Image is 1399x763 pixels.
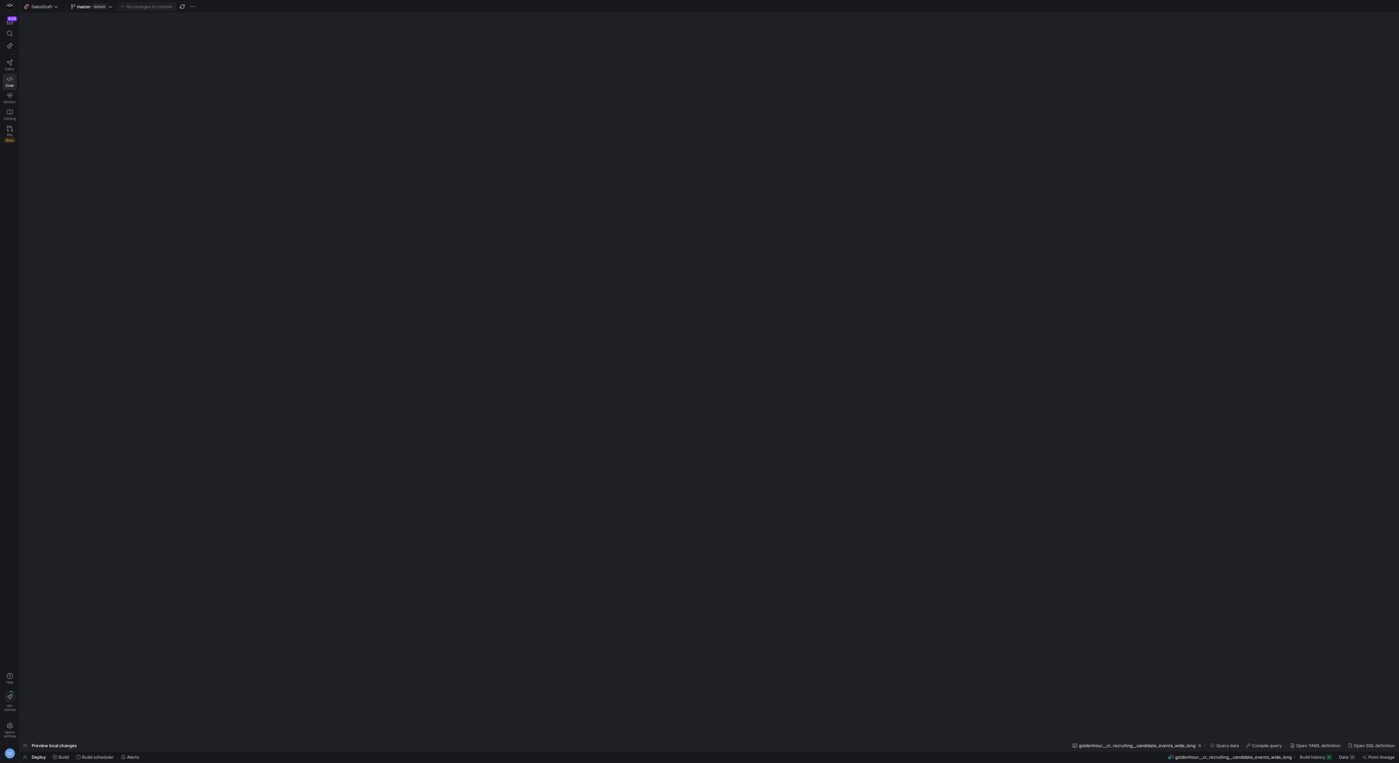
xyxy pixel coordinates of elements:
a: Monitor [3,90,17,107]
button: Compile query [1243,740,1285,751]
a: Spacesettings [3,720,17,741]
button: DZ [3,747,17,760]
span: SalesDraft [31,4,52,9]
span: Beta [4,137,15,143]
span: Build history [1300,754,1325,760]
div: DZ [5,748,15,759]
span: Query data [1216,743,1239,748]
a: Code [3,74,17,90]
button: masterdefault [69,2,114,11]
button: Query data [1207,740,1242,751]
span: Build scheduler [82,754,114,760]
span: Open YAML definition [1296,743,1341,748]
a: Catalog [3,107,17,123]
span: Code [6,83,14,87]
button: Data3K [1336,751,1358,763]
span: Point lineage [1368,754,1395,760]
span: Build [59,754,69,760]
span: Get started [4,704,15,712]
span: Alerts [127,754,139,760]
span: Preview local changes [32,743,77,748]
a: https://storage.googleapis.com/y42-prod-data-exchange/images/Yf2Qvegn13xqq0DljGMI0l8d5Zqtiw36EXr8... [3,1,17,12]
span: Data [1339,754,1348,760]
span: master [77,4,91,9]
button: Open YAML definition [1287,740,1344,751]
button: Help [3,670,17,687]
span: PRs [7,133,13,137]
span: 🏈 [24,4,29,9]
img: https://storage.googleapis.com/y42-prod-data-exchange/images/Yf2Qvegn13xqq0DljGMI0l8d5Zqtiw36EXr8... [7,3,13,10]
button: 606 [3,16,17,28]
span: Compile query [1252,743,1282,748]
div: 3K [1350,754,1355,760]
span: goldenhour__cr_recruiting__candidate_events_wide_long [1079,743,1196,748]
button: Alerts [118,751,142,763]
button: 🏈SalesDraft [22,2,60,11]
button: Build history [1297,751,1335,763]
span: Open SQL definition [1354,743,1395,748]
span: Deploy [32,754,46,760]
button: Getstarted [3,688,17,714]
span: Space settings [4,730,16,738]
span: Help [6,680,14,684]
button: Open SQL definition [1345,740,1398,751]
a: Editor [3,57,17,74]
span: default [92,4,107,9]
button: Build [50,751,72,763]
span: Monitor [4,100,16,104]
a: PRsBeta [3,123,17,145]
div: 606 [7,16,17,21]
button: Point lineage [1359,751,1398,763]
span: Editor [5,67,15,71]
button: Build scheduler [73,751,117,763]
span: Catalog [4,116,16,120]
span: goldenhour__cr_recruiting__candidate_events_wide_long [1175,754,1292,760]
